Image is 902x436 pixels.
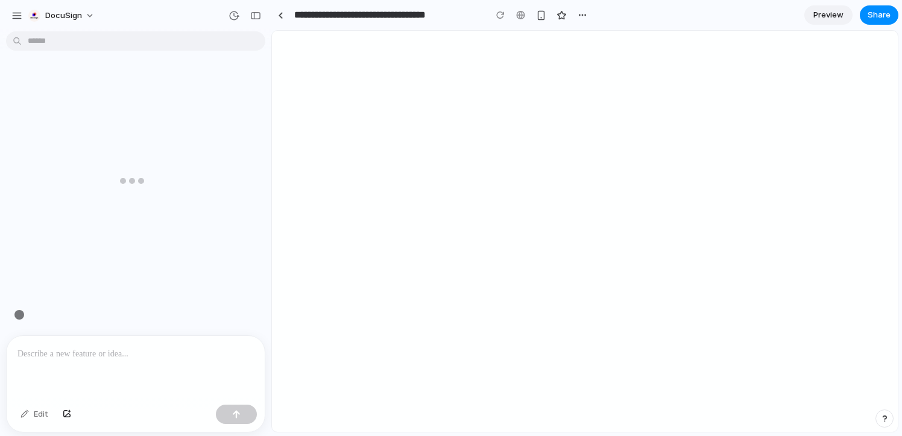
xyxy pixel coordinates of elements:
[868,9,891,21] span: Share
[804,5,853,25] a: Preview
[813,9,844,21] span: Preview
[860,5,898,25] button: Share
[45,10,82,22] span: DocuSign
[24,6,101,25] button: DocuSign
